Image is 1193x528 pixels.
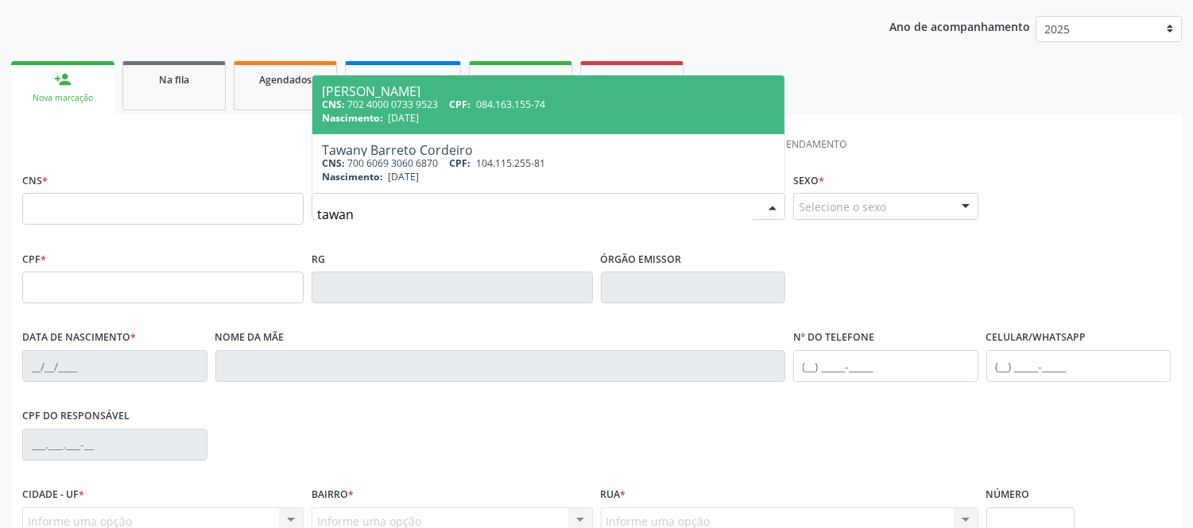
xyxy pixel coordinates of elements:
input: (__) _____-_____ [793,350,978,382]
span: Nascimento: [322,170,383,183]
span: CNS: [322,156,345,170]
label: Órgão emissor [601,247,682,272]
div: 700 6069 3060 6870 [322,156,775,170]
span: Nascimento: [322,111,383,125]
span: Na fila [159,73,189,87]
span: [DATE] [388,111,419,125]
p: Ano de acompanhamento [889,16,1030,36]
input: __/__/____ [22,350,207,382]
span: CPF: [449,156,471,170]
span: Cancelados [606,73,659,87]
span: Não compareceram [357,73,449,87]
label: Nº do Telefone [793,326,874,350]
input: (__) _____-_____ [986,350,1172,382]
label: Celular/WhatsApp [986,326,1086,350]
span: 104.115.255-81 [476,156,545,170]
input: ___.___.___-__ [22,429,207,461]
label: Sexo [793,168,824,193]
input: Busque pelo nome (ou informe CNS ou CPF ao lado) [317,198,753,230]
label: CPF [22,247,46,272]
div: Nova marcação [22,92,103,104]
span: Agendados [259,73,312,87]
span: [DATE] [388,170,419,183]
div: Tawany Barreto Cordeiro [322,144,775,156]
label: Número [986,483,1030,507]
label: CNS [22,168,48,193]
label: Nome da mãe [215,326,285,350]
label: CPF do responsável [22,404,130,429]
span: CNS: [322,98,345,111]
span: Resolvidos [496,73,545,87]
label: Rua [601,483,626,507]
div: 702 4000 0733 9523 [322,98,775,111]
span: Selecione o sexo [799,198,886,215]
span: 084.163.155-74 [476,98,545,111]
label: RG [312,247,325,272]
div: [PERSON_NAME] [322,85,775,98]
div: person_add [54,71,72,88]
label: Data de nascimento [22,326,136,350]
span: CPF: [449,98,471,111]
label: Bairro [312,483,354,507]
